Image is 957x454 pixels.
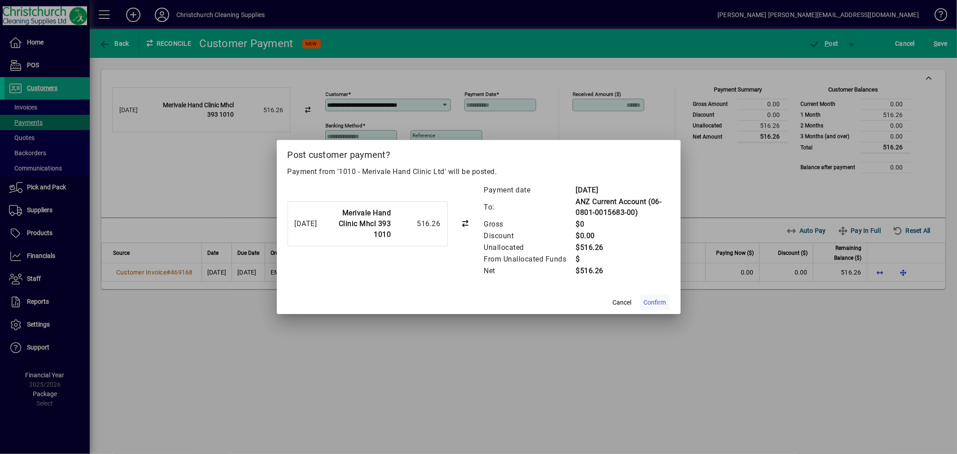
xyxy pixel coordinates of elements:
h2: Post customer payment? [277,140,681,166]
td: Gross [484,218,576,230]
td: $ [576,253,670,265]
td: Net [484,265,576,277]
td: $0.00 [576,230,670,242]
td: ANZ Current Account (06-0801-0015683-00) [576,196,670,218]
span: Confirm [644,298,666,307]
td: $516.26 [576,242,670,253]
td: Discount [484,230,576,242]
button: Cancel [608,294,637,310]
span: Cancel [613,298,632,307]
td: [DATE] [576,184,670,196]
p: Payment from '1010 - Merivale Hand Clinic Ltd' will be posted. [288,166,670,177]
td: Unallocated [484,242,576,253]
td: Payment date [484,184,576,196]
td: To: [484,196,576,218]
button: Confirm [640,294,670,310]
div: [DATE] [295,218,317,229]
div: 516.26 [396,218,441,229]
strong: Merivale Hand Clinic Mhcl 393 1010 [339,209,391,239]
td: $0 [576,218,670,230]
td: $516.26 [576,265,670,277]
td: From Unallocated Funds [484,253,576,265]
